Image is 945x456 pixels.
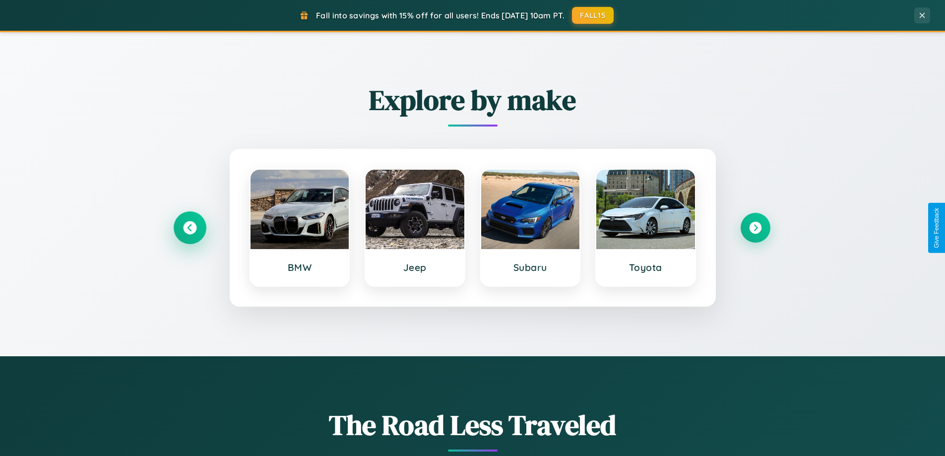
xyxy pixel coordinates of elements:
[606,261,685,273] h3: Toyota
[175,81,770,119] h2: Explore by make
[572,7,614,24] button: FALL15
[491,261,570,273] h3: Subaru
[175,406,770,444] h1: The Road Less Traveled
[933,208,940,248] div: Give Feedback
[316,10,565,20] span: Fall into savings with 15% off for all users! Ends [DATE] 10am PT.
[376,261,454,273] h3: Jeep
[260,261,339,273] h3: BMW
